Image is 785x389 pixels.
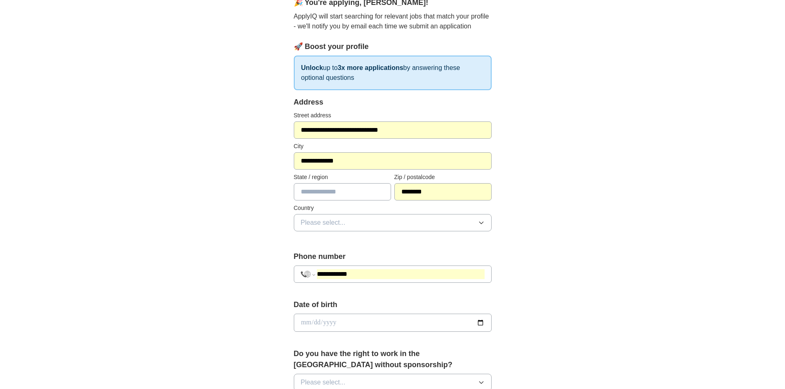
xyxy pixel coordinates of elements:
label: Country [294,204,492,212]
label: Phone number [294,251,492,262]
span: Please select... [301,377,346,387]
label: Street address [294,111,492,120]
button: Please select... [294,214,492,231]
label: City [294,142,492,151]
p: up to by answering these optional questions [294,56,492,90]
strong: Unlock [301,64,323,71]
p: ApplyIQ will start searching for relevant jobs that match your profile - we'll notify you by emai... [294,12,492,31]
label: Date of birth [294,299,492,310]
label: Do you have the right to work in the [GEOGRAPHIC_DATA] without sponsorship? [294,348,492,370]
label: State / region [294,173,391,182]
div: 🚀 Boost your profile [294,41,492,52]
div: Address [294,97,492,108]
label: Zip / postalcode [394,173,492,182]
strong: 3x more applications [337,64,403,71]
span: Please select... [301,218,346,228]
